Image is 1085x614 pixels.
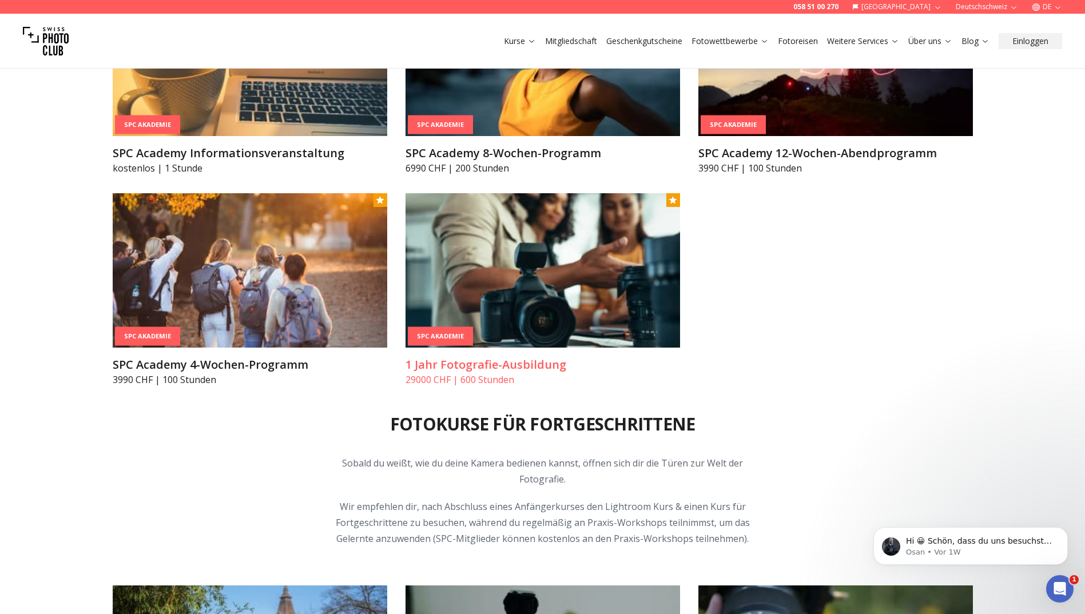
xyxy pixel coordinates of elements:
a: 1 Jahr Fotografie-AusbildungSPC Akademie1 Jahr Fotografie-Ausbildung29000 CHF | 600 Stunden [406,193,680,386]
button: Einloggen [999,33,1062,49]
a: Fotoreisen [778,35,818,47]
h3: 1 Jahr Fotografie-Ausbildung [406,357,680,373]
div: SPC Akademie [701,115,766,134]
p: 29000 CHF | 600 Stunden [406,373,680,386]
p: 6990 CHF | 200 Stunden [406,161,680,175]
h3: SPC Academy 8-Wochen-Programm [406,145,680,161]
h3: SPC Academy 4-Wochen-Programm [113,357,387,373]
div: SPC Akademie [115,327,180,346]
a: Kurse [504,35,536,47]
p: kostenlos | 1 Stunde [113,161,387,175]
button: Geschenkgutscheine [602,33,687,49]
p: 3990 CHF | 100 Stunden [698,161,973,175]
div: SPC Akademie [408,327,473,346]
h3: SPC Academy Informationsveranstaltung [113,145,387,161]
button: Fotowettbewerbe [687,33,773,49]
div: SPC Akademie [115,115,180,134]
a: Blog [961,35,989,47]
a: Über uns [908,35,952,47]
span: 1 [1070,575,1079,584]
p: Sobald du weißt, wie du deine Kamera bedienen kannst, öffnen sich dir die Türen zur Welt der Foto... [323,455,762,487]
a: SPC Academy 4-Wochen-ProgrammSPC AkademieSPC Academy 4-Wochen-Programm3990 CHF | 100 Stunden [113,193,387,386]
iframe: Intercom live chat [1046,575,1074,603]
a: Weitere Services [827,35,899,47]
h2: Fotokurse für Fortgeschrittene [390,414,695,434]
p: 3990 CHF | 100 Stunden [113,373,387,386]
button: Über uns [904,33,957,49]
button: Kurse [499,33,540,49]
img: 1 Jahr Fotografie-Ausbildung [406,193,680,348]
button: Mitgliedschaft [540,33,602,49]
img: Swiss photo club [23,18,69,64]
h3: SPC Academy 12-Wochen-Abendprogramm [698,145,973,161]
iframe: Intercom notifications Nachricht [856,503,1085,583]
button: Weitere Services [822,33,904,49]
img: SPC Academy 4-Wochen-Programm [113,193,387,348]
a: Geschenkgutscheine [606,35,682,47]
button: Fotoreisen [773,33,822,49]
a: Fotowettbewerbe [691,35,769,47]
a: 058 51 00 270 [793,2,838,11]
p: Wir empfehlen dir, nach Abschluss eines Anfängerkurses den Lightroom Kurs & einen Kurs für Fortge... [323,499,762,547]
a: Mitgliedschaft [545,35,597,47]
div: SPC Akademie [408,115,473,134]
button: Blog [957,33,994,49]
